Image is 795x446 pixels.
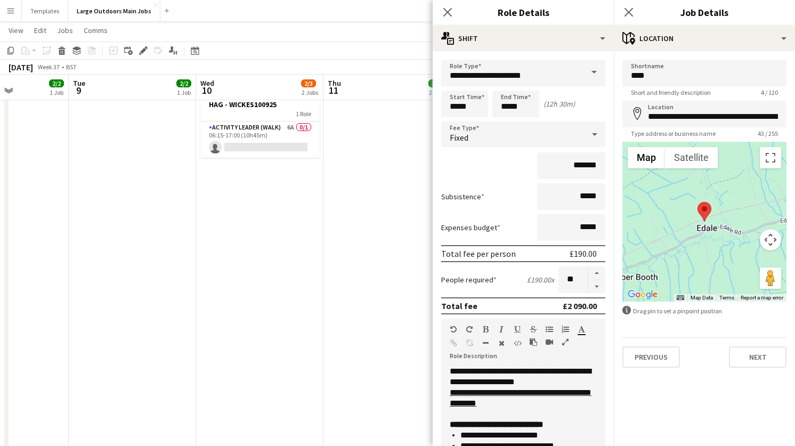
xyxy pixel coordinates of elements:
button: HTML Code [514,339,521,347]
span: 2/2 [176,79,191,87]
label: Subsistence [441,192,484,201]
span: Comms [84,26,108,35]
button: Bold [482,325,489,334]
a: View [4,23,28,37]
button: Map Data [691,294,713,302]
button: Map camera controls [760,229,781,250]
button: Strikethrough [530,325,537,334]
button: Clear Formatting [498,339,505,347]
span: Edit [34,26,46,35]
a: Edit [30,23,51,37]
span: 1 Role [296,110,311,118]
button: Show street map [628,147,665,168]
span: Short and friendly description [622,88,719,96]
button: Italic [498,325,505,334]
span: Week 37 [35,63,62,71]
button: Toggle fullscreen view [760,147,781,168]
div: [DATE] [9,62,33,72]
span: Fixed [450,132,468,143]
div: 2 Jobs [429,88,445,96]
button: Next [729,346,786,368]
span: Thu [328,78,341,88]
div: (12h 30m) [543,99,575,109]
button: Large Outdoors Main Jobs [68,1,160,21]
div: Shift [433,26,614,51]
div: 1 Job [50,88,63,96]
button: Undo [450,325,457,334]
h3: Role Details [433,5,614,19]
button: Unordered List [546,325,553,334]
button: Ordered List [562,325,569,334]
a: Open this area in Google Maps (opens a new window) [625,288,660,302]
span: Type address or business name [622,129,724,137]
a: Terms [719,295,734,301]
div: Drag pin to set a pinpoint position [622,306,786,316]
button: Fullscreen [562,338,569,346]
a: Report a map error [741,295,783,301]
button: Keyboard shortcuts [677,294,684,302]
app-job-card: 06:15-17:00 (10h45m)0/1HAG - WICKES1009251 RoleActivity Leader (Walk)6A0/106:15-17:00 (10h45m) [200,84,320,158]
div: £190.00 [570,248,597,259]
div: £190.00 x [527,275,554,285]
span: 43 / 255 [749,129,786,137]
div: Total fee per person [441,248,516,259]
a: Jobs [53,23,77,37]
button: Templates [22,1,68,21]
button: Previous [622,346,680,368]
h3: Job Details [614,5,795,19]
button: Horizontal Line [482,339,489,347]
span: Tue [73,78,85,88]
button: Insert video [546,338,553,346]
h3: HAG - WICKES100925 [200,100,320,109]
div: 1 Job [177,88,191,96]
div: £2 090.00 [563,301,597,311]
a: Comms [79,23,112,37]
span: 3/3 [428,79,443,87]
div: 2 Jobs [302,88,318,96]
span: 2/2 [49,79,64,87]
span: Wed [200,78,214,88]
span: View [9,26,23,35]
button: Paste as plain text [530,338,537,346]
button: Show satellite imagery [665,147,718,168]
label: People required [441,275,497,285]
span: 10 [199,84,214,96]
button: Redo [466,325,473,334]
img: Google [625,288,660,302]
div: Location [614,26,795,51]
div: Total fee [441,301,477,311]
span: 11 [326,84,341,96]
div: BST [66,63,77,71]
span: 2/3 [301,79,316,87]
span: 9 [71,84,85,96]
button: Increase [588,266,605,280]
span: 4 / 120 [752,88,786,96]
app-card-role: Activity Leader (Walk)6A0/106:15-17:00 (10h45m) [200,121,320,158]
span: Jobs [57,26,73,35]
label: Expenses budget [441,223,500,232]
button: Underline [514,325,521,334]
button: Text Color [578,325,585,334]
button: Decrease [588,280,605,294]
button: Drag Pegman onto the map to open Street View [760,267,781,289]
